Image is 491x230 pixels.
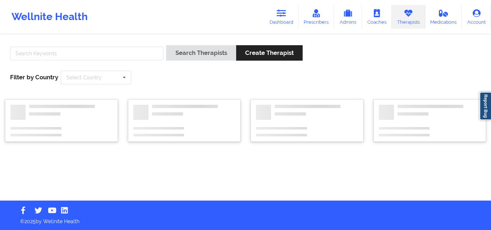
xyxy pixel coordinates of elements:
a: Admins [334,5,362,29]
a: Therapists [392,5,425,29]
span: Filter by Country [10,74,58,81]
a: Prescribers [299,5,334,29]
a: Dashboard [264,5,299,29]
button: Search Therapists [166,45,236,61]
a: Report Bug [479,92,491,120]
button: Create Therapist [236,45,303,61]
a: Coaches [362,5,392,29]
a: Account [462,5,491,29]
p: © 2025 by Wellnite Health [15,213,476,225]
input: Search Keywords [10,47,164,60]
div: Select Country [66,75,102,80]
a: Medications [425,5,462,29]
